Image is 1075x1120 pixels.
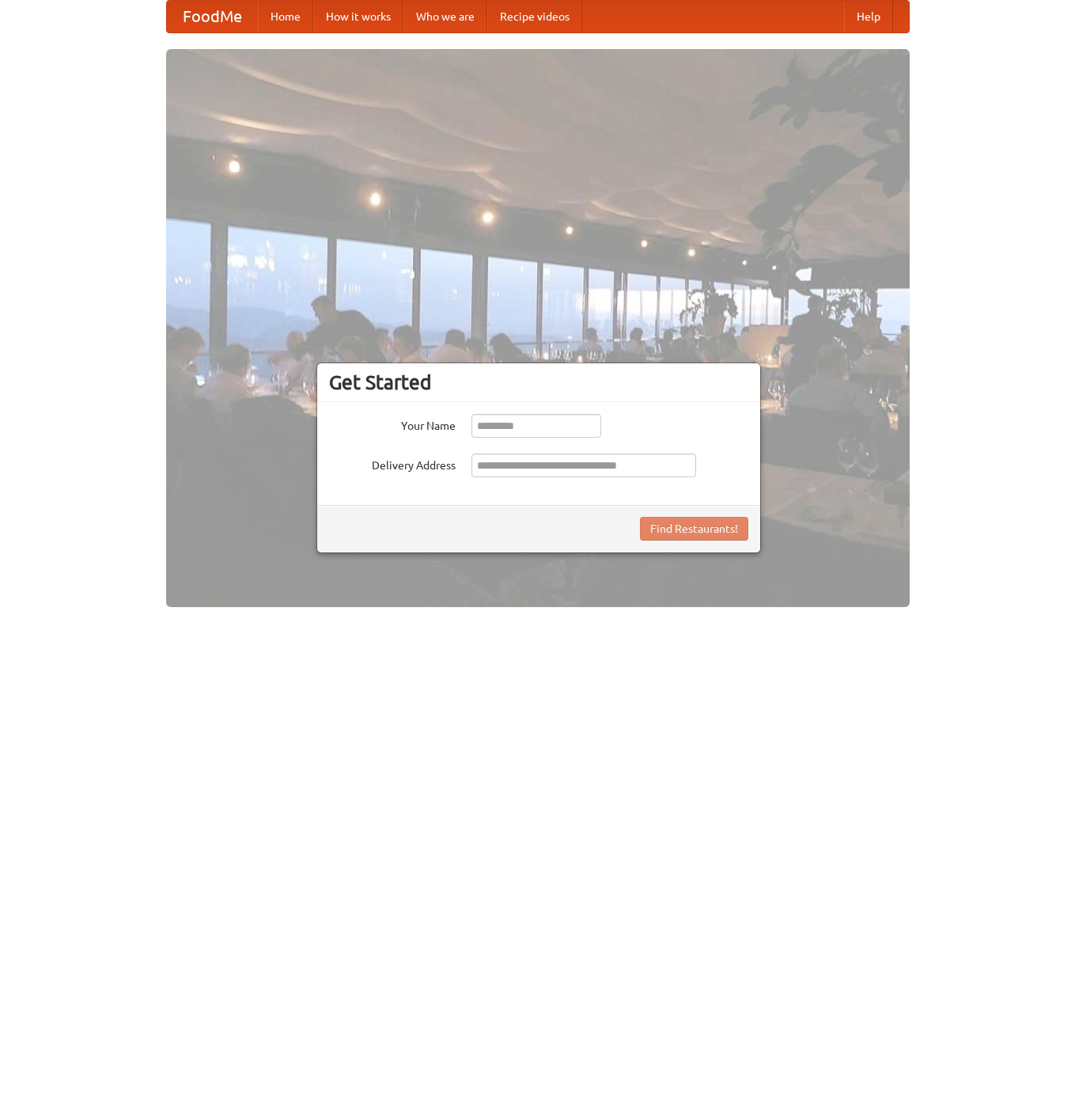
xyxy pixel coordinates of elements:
[844,1,893,32] a: Help
[640,517,748,541] button: Find Restaurants!
[313,1,403,32] a: How it works
[329,370,748,394] h3: Get Started
[403,1,487,32] a: Who we are
[487,1,582,32] a: Recipe videos
[258,1,313,32] a: Home
[329,454,456,473] label: Delivery Address
[167,1,258,32] a: FoodMe
[329,414,456,434] label: Your Name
